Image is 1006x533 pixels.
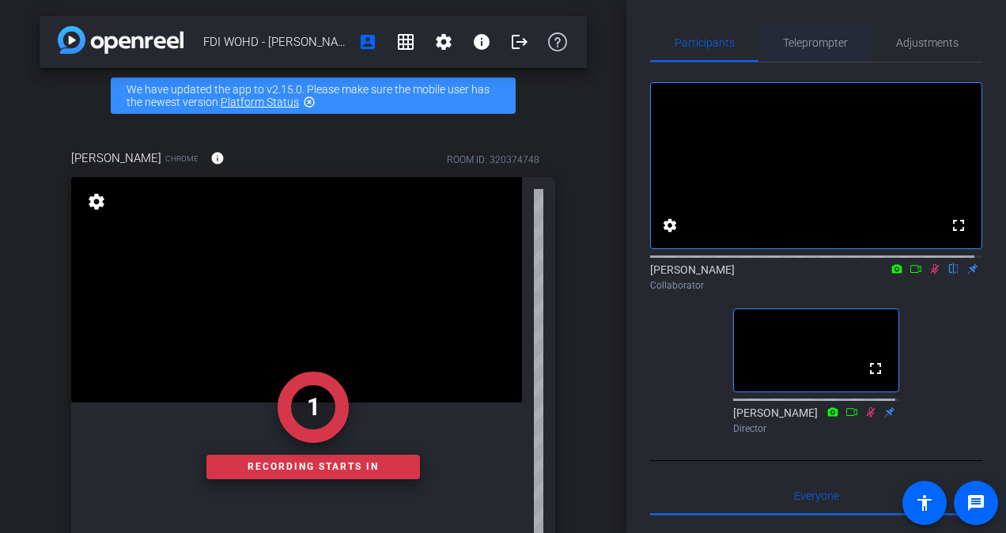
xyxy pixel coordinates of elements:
[783,37,848,48] span: Teleprompter
[650,278,982,293] div: Collaborator
[896,37,959,48] span: Adjustments
[203,26,349,58] span: FDI WOHD - [PERSON_NAME]
[660,216,679,235] mat-icon: settings
[221,96,299,108] a: Platform Status
[733,421,899,436] div: Director
[58,26,183,54] img: app-logo
[358,32,377,51] mat-icon: account_box
[915,493,934,512] mat-icon: accessibility
[206,455,420,479] div: Recording starts in
[510,32,529,51] mat-icon: logout
[675,37,735,48] span: Participants
[303,96,316,108] mat-icon: highlight_off
[434,32,453,51] mat-icon: settings
[966,493,985,512] mat-icon: message
[866,359,885,378] mat-icon: fullscreen
[944,261,963,275] mat-icon: flip
[794,490,839,501] span: Everyone
[472,32,491,51] mat-icon: info
[733,405,899,436] div: [PERSON_NAME]
[111,77,516,114] div: We have updated the app to v2.15.0. Please make sure the mobile user has the newest version.
[396,32,415,51] mat-icon: grid_on
[650,262,982,293] div: [PERSON_NAME]
[949,216,968,235] mat-icon: fullscreen
[307,389,320,425] div: 1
